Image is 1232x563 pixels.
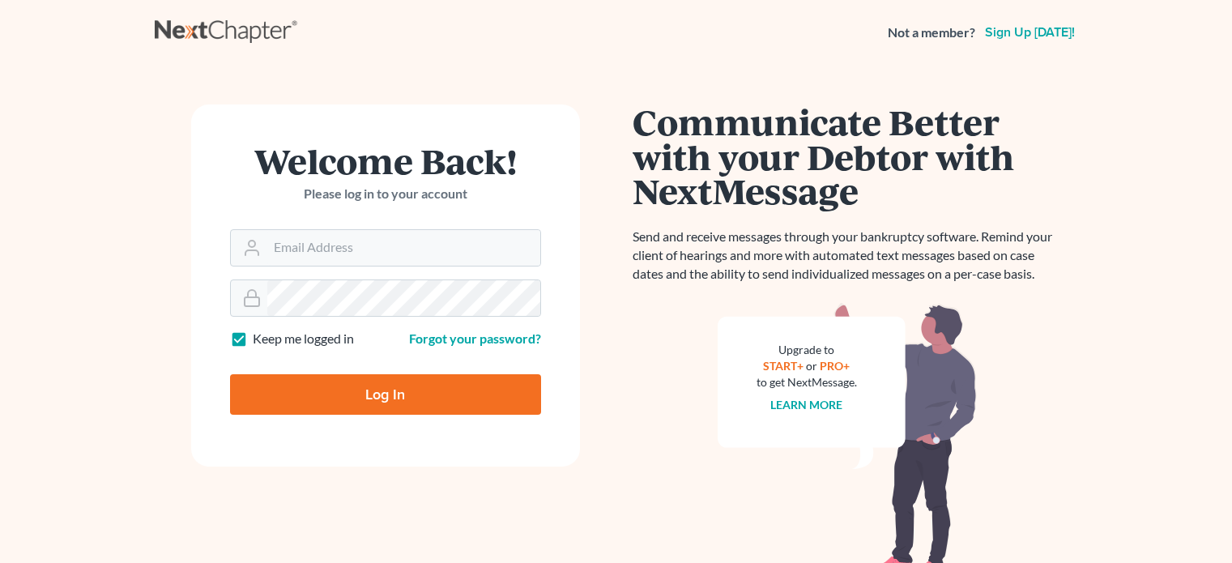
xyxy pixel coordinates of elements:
input: Log In [230,374,541,415]
a: START+ [763,359,804,373]
strong: Not a member? [888,23,975,42]
input: Email Address [267,230,540,266]
h1: Communicate Better with your Debtor with NextMessage [633,104,1062,208]
label: Keep me logged in [253,330,354,348]
div: to get NextMessage. [757,374,857,390]
a: Learn more [770,398,842,412]
p: Send and receive messages through your bankruptcy software. Remind your client of hearings and mo... [633,228,1062,284]
a: Forgot your password? [409,331,541,346]
h1: Welcome Back! [230,143,541,178]
div: Upgrade to [757,342,857,358]
a: Sign up [DATE]! [982,26,1078,39]
p: Please log in to your account [230,185,541,203]
span: or [806,359,817,373]
a: PRO+ [820,359,850,373]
